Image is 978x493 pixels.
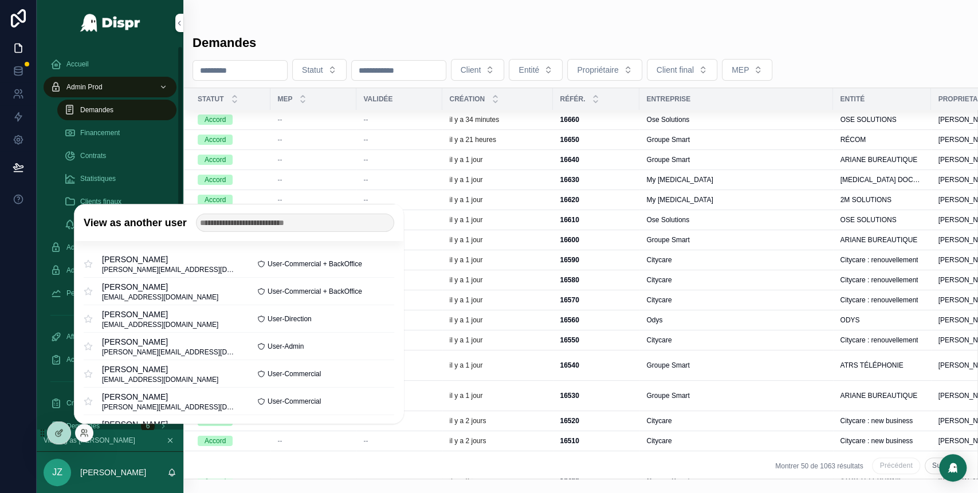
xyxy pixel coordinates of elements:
[560,155,633,164] a: 16640
[449,195,482,204] p: il y a 1 jour
[646,215,826,224] a: Ose Solutions
[205,175,226,185] div: Accord
[198,135,264,145] a: Accord
[646,175,713,184] span: My [MEDICAL_DATA]
[646,255,671,265] span: Citycare
[646,215,689,224] span: Ose Solutions
[449,336,546,345] a: il y a 1 jour
[363,195,368,204] span: --
[449,295,482,305] p: il y a 1 jour
[560,256,579,264] strong: 16590
[44,283,176,303] a: Performances
[102,348,239,357] span: [PERSON_NAME][EMAIL_ADDRESS][DOMAIN_NAME]
[44,416,176,436] a: Demandes6
[102,309,218,320] span: [PERSON_NAME]
[80,14,141,32] img: App logo
[363,115,435,124] a: --
[560,361,633,370] a: 16540
[840,255,924,265] a: Citycare : renouvellement
[277,436,282,445] span: --
[57,191,176,212] a: Clients finaux
[449,235,546,244] a: il y a 1 jour
[52,466,62,479] span: JZ
[449,155,482,164] p: il y a 1 jour
[657,64,694,76] span: Client final
[102,254,239,265] span: [PERSON_NAME]
[647,59,717,81] button: Select Button
[646,275,671,285] span: Citycare
[363,155,435,164] a: --
[57,145,176,166] a: Contrats
[66,289,109,298] span: Performances
[840,295,918,305] span: Citycare : renouvellement
[277,155,349,164] a: --
[84,215,187,231] h2: View as another user
[449,195,546,204] a: il y a 1 jour
[198,175,264,185] a: Accord
[560,215,633,224] a: 16610
[449,391,482,400] p: il y a 1 jour
[840,135,924,144] a: RÉCOM
[277,175,282,184] span: --
[840,361,924,370] a: ATRS TÉLÉPHONIE
[451,59,505,81] button: Select Button
[646,391,826,400] a: Groupe Smart
[268,314,312,324] span: User-Direction
[519,64,539,76] span: Entité
[840,115,896,124] span: OSE SOLUTIONS
[277,195,349,204] a: --
[560,361,579,369] strong: 16540
[66,355,92,364] span: Activités
[560,196,579,204] strong: 16620
[102,336,239,348] span: [PERSON_NAME]
[449,235,482,244] p: il y a 1 jour
[449,391,546,400] a: il y a 1 jour
[722,59,772,81] button: Select Button
[646,155,689,164] span: Groupe Smart
[102,281,218,293] span: [PERSON_NAME]
[840,295,924,305] a: Citycare : renouvellement
[840,195,891,204] span: 2M SOLUTIONS
[560,255,633,265] a: 16590
[363,94,392,104] span: Validée
[646,255,826,265] a: Citycare
[560,94,585,104] span: Référ.
[840,155,917,164] span: ARIANE BUREAUTIQUE
[198,436,264,446] a: Accord
[205,135,226,145] div: Accord
[102,265,239,274] span: [PERSON_NAME][EMAIL_ADDRESS][DOMAIN_NAME]
[449,416,486,425] p: il y a 2 jours
[268,369,321,378] span: User-Commercial
[646,175,826,184] a: My [MEDICAL_DATA]
[560,235,633,244] a: 16600
[449,115,499,124] p: il y a 34 minutes
[44,237,176,258] a: Admin API
[560,275,633,285] a: 16580
[268,259,362,269] span: User-Commercial + BackOffice
[646,416,671,425] span: Citycare
[363,115,368,124] span: --
[277,94,292,104] span: MEP
[80,151,106,160] span: Contrats
[44,77,176,97] a: Admin Prod
[198,115,264,125] a: Accord
[840,416,924,425] a: Citycare : new business
[449,215,546,224] a: il y a 1 jour
[449,361,546,370] a: il y a 1 jour
[102,419,239,430] span: [PERSON_NAME]
[840,391,917,400] span: ARIANE BUREAUTIQUE
[560,176,579,184] strong: 16630
[840,336,918,345] span: Citycare : renouvellement
[646,416,826,425] a: Citycare
[44,260,176,281] a: Admin Corpo
[560,316,579,324] strong: 16560
[840,275,924,285] a: Citycare : renouvellement
[66,82,103,92] span: Admin Prod
[277,175,349,184] a: --
[840,195,924,204] a: 2M SOLUTIONS
[449,336,482,345] p: il y a 1 jour
[939,454,967,482] div: Open Intercom Messenger
[840,115,924,124] a: OSE SOLUTIONS
[57,214,176,235] a: Statuts
[268,287,362,296] span: User-Commercial + BackOffice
